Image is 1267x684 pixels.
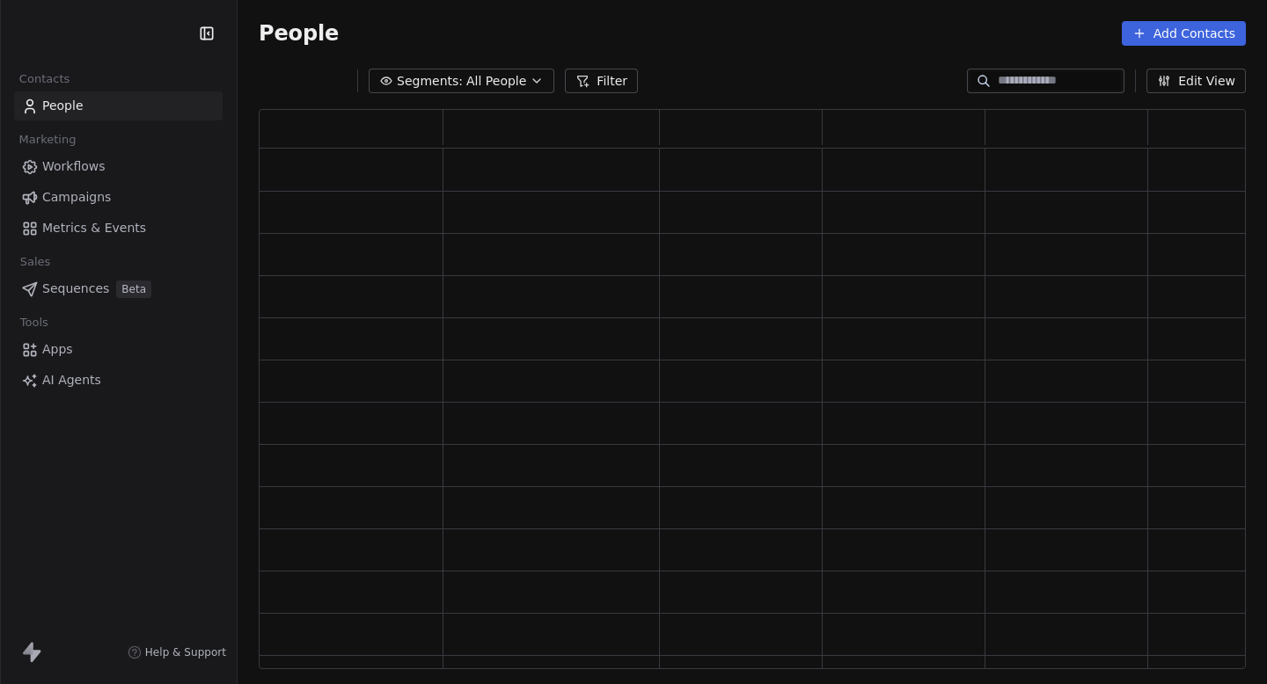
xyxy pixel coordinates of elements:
[14,152,223,181] a: Workflows
[42,157,106,176] span: Workflows
[14,274,223,303] a: SequencesBeta
[42,340,73,359] span: Apps
[14,214,223,243] a: Metrics & Events
[14,366,223,395] a: AI Agents
[42,97,84,115] span: People
[14,335,223,364] a: Apps
[145,645,226,659] span: Help & Support
[11,66,77,92] span: Contacts
[42,280,109,298] span: Sequences
[42,219,146,237] span: Metrics & Events
[14,183,223,212] a: Campaigns
[12,309,55,336] span: Tools
[466,72,526,91] span: All People
[1146,69,1246,93] button: Edit View
[1122,21,1246,46] button: Add Contacts
[259,20,339,47] span: People
[116,280,151,298] span: Beta
[14,91,223,120] a: People
[11,127,84,153] span: Marketing
[12,249,58,275] span: Sales
[565,69,638,93] button: Filter
[397,72,463,91] span: Segments:
[128,645,226,659] a: Help & Support
[42,371,101,389] span: AI Agents
[42,188,111,207] span: Campaigns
